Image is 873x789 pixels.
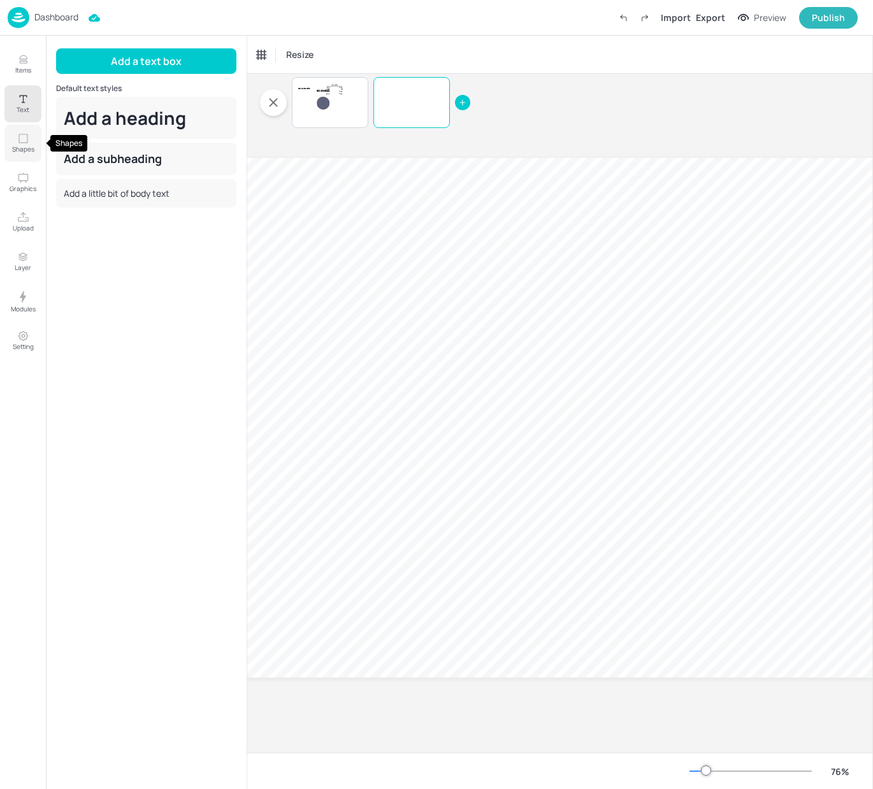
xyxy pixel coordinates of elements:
button: Items [4,46,41,83]
button: Preview [730,8,794,27]
button: Graphics [4,164,41,201]
div: Item 001 [326,87,329,88]
svg: 0 [317,97,329,110]
label: Undo (Ctrl + Z) [612,7,634,29]
p: Text [17,105,29,114]
p: Dashboard [34,13,78,22]
p: Items [15,66,31,75]
button: Shapes [4,125,41,162]
div: Export [696,11,725,24]
div: $200 [339,91,342,92]
div: $200 [339,94,342,95]
div: Your Order [326,85,342,87]
button: Publish [799,7,858,29]
span: Add a heading [317,89,329,92]
div: Shapes [50,135,87,152]
div: Item 002 [326,91,329,92]
div: 200 [341,89,342,90]
p: Upload [13,224,34,232]
label: Redo (Ctrl + Y) [634,7,656,29]
img: logo-86c26b7e.jpg [8,7,29,28]
p: Layer [15,263,31,272]
p: Graphics [10,184,36,193]
p: Shapes [12,145,34,153]
div: Add a heading [56,97,236,139]
button: Text [4,85,41,122]
p: Setting [13,342,34,351]
div: Add a subheading [56,143,236,175]
div: Import [661,11,691,24]
button: Layer [4,243,41,280]
div: 76 % [825,765,855,778]
div: Add a little bit of body text [56,179,236,208]
span: Resize [284,48,316,61]
button: Upload [4,204,41,241]
button: Modules [4,283,41,320]
div: Extra 2 [327,89,329,90]
div: $200 [339,87,342,89]
span: Add a subheading [298,87,310,90]
p: Default text styles [56,84,236,93]
div: Publish [812,11,845,25]
div: Preview [754,11,786,25]
p: Modules [11,304,36,313]
button: Setting [4,322,41,359]
div: Total [326,94,329,95]
button: Add a text box [56,48,236,74]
